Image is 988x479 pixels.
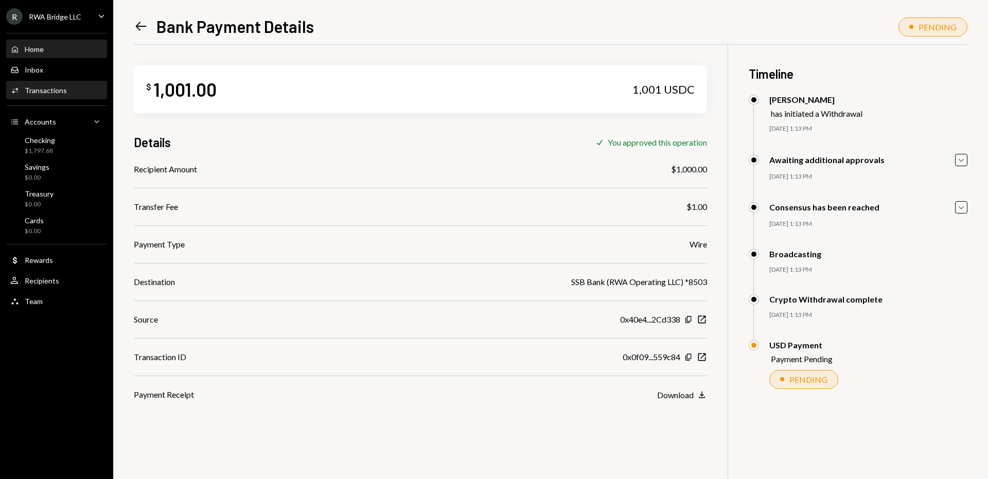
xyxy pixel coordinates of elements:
div: Treasury [25,189,54,198]
div: Transaction ID [134,351,186,363]
div: Inbox [25,65,43,74]
div: $1.00 [686,201,707,213]
h1: Bank Payment Details [156,16,314,37]
div: $1,797.68 [25,147,55,155]
div: Home [25,45,44,54]
button: Download [657,389,707,401]
div: Savings [25,163,49,171]
div: Cards [25,216,44,225]
div: Wire [690,238,707,251]
div: Recipients [25,276,59,285]
div: $ [146,82,151,92]
div: Payment Receipt [134,388,194,401]
a: Checking$1,797.68 [6,133,107,157]
h3: Details [134,134,171,151]
a: Cards$0.00 [6,213,107,238]
div: Crypto Withdrawal complete [769,294,883,304]
a: Team [6,292,107,310]
a: Recipients [6,271,107,290]
div: RWA Bridge LLC [29,12,81,21]
a: Transactions [6,81,107,99]
div: 1,001 USDC [632,82,695,97]
div: $0.00 [25,200,54,209]
a: Accounts [6,112,107,131]
div: R [6,8,23,25]
div: [DATE] 1:13 PM [769,125,967,133]
div: Payment Pending [771,354,833,364]
div: $0.00 [25,173,49,182]
div: $0.00 [25,227,44,236]
a: Treasury$0.00 [6,186,107,211]
div: [DATE] 1:13 PM [769,220,967,228]
a: Rewards [6,251,107,269]
div: 0x0f09...559c84 [623,351,680,363]
div: Team [25,297,43,306]
div: USD Payment [769,340,833,350]
div: Consensus has been reached [769,202,879,212]
div: has initiated a Withdrawal [771,109,862,118]
div: Download [657,390,694,400]
div: Broadcasting [769,249,821,259]
div: $1,000.00 [671,163,707,175]
div: Payment Type [134,238,185,251]
a: Home [6,40,107,58]
div: Checking [25,136,55,145]
div: [DATE] 1:13 PM [769,265,967,274]
div: [DATE] 1:13 PM [769,172,967,181]
div: Source [134,313,158,326]
div: Transactions [25,86,67,95]
div: 1,001.00 [153,78,217,101]
div: PENDING [919,22,957,32]
div: Rewards [25,256,53,264]
div: 0x40e4...2Cd338 [620,313,680,326]
div: Accounts [25,117,56,126]
div: PENDING [789,375,827,384]
div: Transfer Fee [134,201,178,213]
h3: Timeline [749,65,967,82]
div: Recipient Amount [134,163,197,175]
div: Awaiting additional approvals [769,155,885,165]
div: Destination [134,276,175,288]
div: [PERSON_NAME] [769,95,862,104]
a: Savings$0.00 [6,159,107,184]
div: You approved this operation [608,137,707,147]
div: [DATE] 1:13 PM [769,311,967,320]
div: SSB Bank (RWA Operating LLC) *8503 [571,276,707,288]
a: Inbox [6,60,107,79]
